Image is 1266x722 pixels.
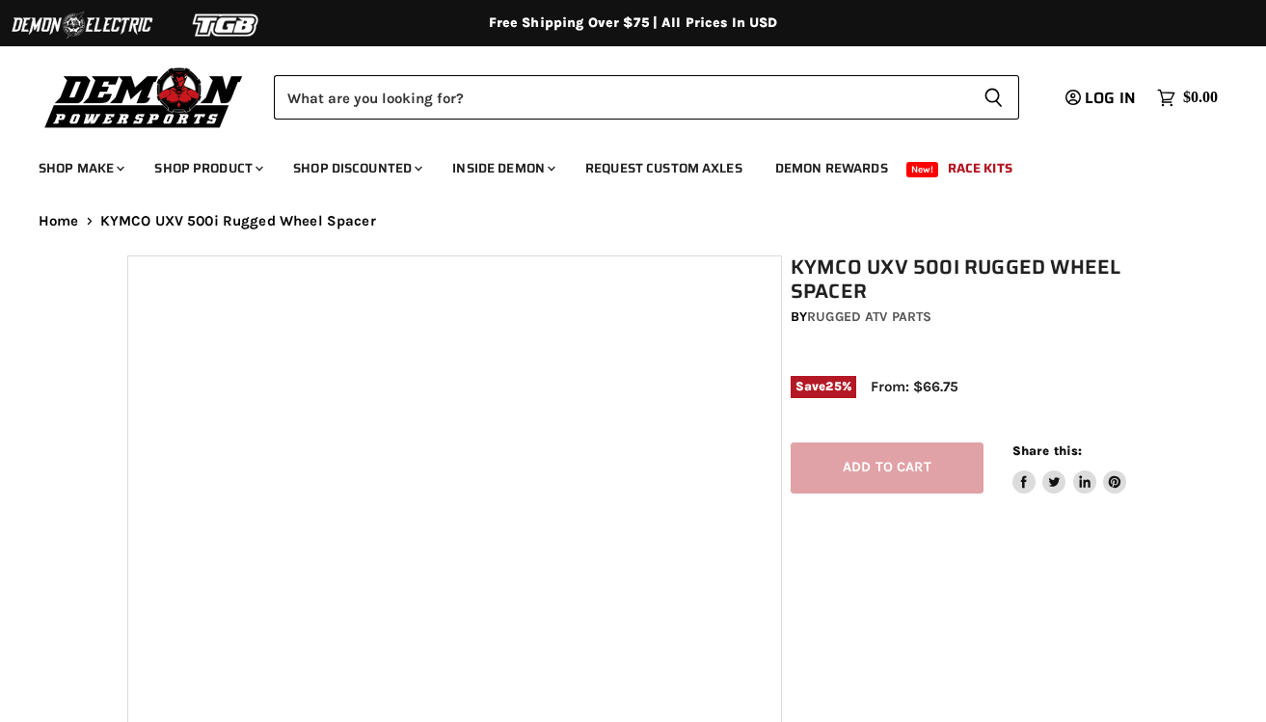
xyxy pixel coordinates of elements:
img: Demon Electric Logo 2 [10,7,154,43]
span: KYMCO UXV 500i Rugged Wheel Spacer [100,213,376,229]
a: Request Custom Axles [571,148,757,188]
aside: Share this: [1012,442,1127,494]
form: Product [274,75,1019,120]
a: Log in [1057,90,1147,107]
a: Race Kits [933,148,1027,188]
span: Log in [1085,86,1136,110]
img: Demon Powersports [39,63,250,131]
span: 25 [825,379,841,393]
a: Shop Make [24,148,136,188]
a: Rugged ATV Parts [807,308,931,325]
a: Home [39,213,79,229]
span: Save % [791,376,856,397]
ul: Main menu [24,141,1213,188]
h1: KYMCO UXV 500i Rugged Wheel Spacer [791,255,1147,304]
img: TGB Logo 2 [154,7,299,43]
a: Shop Product [140,148,275,188]
button: Search [968,75,1019,120]
span: Share this: [1012,443,1082,458]
a: Demon Rewards [761,148,902,188]
span: New! [906,162,939,177]
span: From: $66.75 [871,378,958,395]
a: $0.00 [1147,84,1227,112]
span: $0.00 [1183,89,1218,107]
a: Inside Demon [438,148,567,188]
input: Search [274,75,968,120]
div: by [791,307,1147,328]
a: Shop Discounted [279,148,434,188]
